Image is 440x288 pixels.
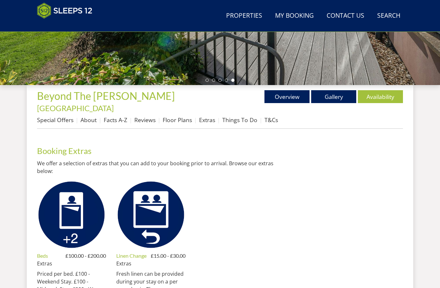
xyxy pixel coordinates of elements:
[358,90,403,103] a: Availability
[37,90,177,102] a: Beyond The [PERSON_NAME]
[224,9,265,23] a: Properties
[104,116,127,124] a: Facts A-Z
[37,253,48,259] a: Beds
[37,146,91,156] a: Booking Extras
[273,9,316,23] a: My Booking
[116,253,147,259] a: Linen Change
[37,180,106,249] img: Beds
[37,159,278,175] p: We offer a selection of extras that you can add to your booking prior to arrival. Browse our extr...
[81,116,97,124] a: About
[264,116,278,124] a: T&Cs
[116,260,131,267] a: Extras
[375,9,403,23] a: Search
[65,252,106,260] h4: £100.00 - £200.00
[324,9,367,23] a: Contact Us
[116,180,185,249] img: Linen Change
[37,3,92,19] img: Sleeps 12
[134,116,156,124] a: Reviews
[311,90,356,103] a: Gallery
[151,252,186,260] h4: £15.00 - £30.00
[37,90,175,102] span: Beyond The [PERSON_NAME]
[222,116,257,124] a: Things To Do
[199,116,215,124] a: Extras
[37,116,73,124] a: Special Offers
[37,103,114,113] a: [GEOGRAPHIC_DATA]
[264,90,310,103] a: Overview
[34,23,101,28] iframe: Customer reviews powered by Trustpilot
[163,116,192,124] a: Floor Plans
[37,260,52,267] a: Extras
